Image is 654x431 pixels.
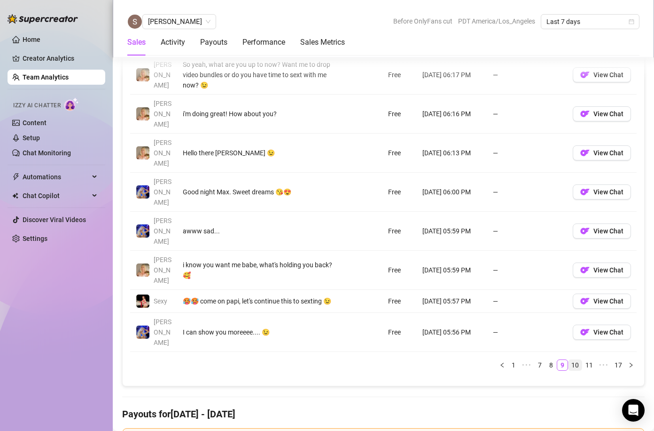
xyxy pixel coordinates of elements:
a: 11 [583,360,596,370]
a: 8 [546,360,556,370]
li: 1 [508,359,519,371]
td: [DATE] 05:57 PM [417,290,487,313]
a: 7 [535,360,545,370]
img: OF [580,327,590,337]
h4: Payouts for [DATE] - [DATE] [122,407,645,421]
img: Chat Copilot [12,192,18,199]
a: Setup [23,134,40,142]
a: Chat Monitoring [23,149,71,157]
a: OFView Chat [573,230,631,237]
span: View Chat [593,266,623,274]
td: Free [382,313,417,352]
span: calendar [629,19,634,24]
img: Courtney [136,224,149,238]
span: Sexy [154,297,167,305]
td: — [487,56,567,95]
div: Open Intercom Messenger [622,399,645,422]
span: ••• [519,359,534,371]
div: Sales Metrics [300,37,345,48]
td: — [487,251,567,290]
li: 9 [557,359,568,371]
span: View Chat [593,227,623,235]
td: [DATE] 06:13 PM [417,134,487,173]
img: Karen [136,146,149,160]
img: OF [580,226,590,236]
li: Previous Page [497,359,508,371]
a: 10 [568,360,582,370]
a: OFView Chat [573,191,631,198]
span: ••• [596,359,611,371]
div: Sales [127,37,146,48]
button: OFView Chat [573,263,631,278]
span: Automations [23,169,89,184]
li: 11 [582,359,596,371]
span: View Chat [593,297,623,305]
td: Free [382,95,417,134]
span: [PERSON_NAME] [154,178,171,206]
img: Sexy [136,295,149,308]
img: Karen [136,68,149,81]
button: OFView Chat [573,184,631,200]
button: OFView Chat [573,67,631,82]
span: View Chat [593,71,623,79]
a: 1 [508,360,519,370]
img: logo-BBDzfeDw.svg [8,14,78,24]
span: View Chat [593,188,623,196]
button: OFView Chat [573,223,631,239]
td: [DATE] 06:16 PM [417,95,487,134]
a: OFView Chat [573,331,631,338]
td: — [487,313,567,352]
button: OFView Chat [573,106,631,121]
div: I can show you moreeee.... 😉 [183,327,339,337]
span: View Chat [593,328,623,336]
span: [PERSON_NAME] [154,217,171,245]
td: — [487,173,567,212]
td: [DATE] 06:00 PM [417,173,487,212]
a: Settings [23,235,47,242]
div: awww sad... [183,226,339,236]
div: Performance [242,37,285,48]
td: Free [382,134,417,173]
span: View Chat [593,110,623,118]
div: Payouts [200,37,227,48]
a: OFView Chat [573,300,631,307]
td: Free [382,290,417,313]
span: Before OnlyFans cut [393,14,452,28]
td: [DATE] 05:56 PM [417,313,487,352]
li: 10 [568,359,582,371]
a: OFView Chat [573,269,631,276]
a: OFView Chat [573,152,631,159]
span: [PERSON_NAME] [154,100,171,128]
li: Next 5 Pages [596,359,611,371]
td: — [487,290,567,313]
a: OFView Chat [573,73,631,81]
li: Next Page [625,359,637,371]
a: Content [23,119,47,127]
td: — [487,95,567,134]
span: View Chat [593,149,623,157]
li: 7 [534,359,545,371]
img: OF [580,70,590,80]
a: Creator Analytics [23,51,98,66]
li: 17 [611,359,625,371]
td: — [487,134,567,173]
td: [DATE] 05:59 PM [417,212,487,251]
img: Courtney [136,326,149,339]
span: Last 7 days [546,15,634,29]
img: Karen [136,263,149,277]
span: Izzy AI Chatter [13,101,61,110]
button: OFView Chat [573,325,631,340]
img: OF [580,265,590,275]
td: Free [382,56,417,95]
li: 8 [545,359,557,371]
span: [PERSON_NAME] [154,318,171,346]
li: Previous 5 Pages [519,359,534,371]
span: thunderbolt [12,173,20,181]
button: left [497,359,508,371]
span: [PERSON_NAME] [154,256,171,284]
img: Sheldon [128,15,142,29]
td: [DATE] 05:59 PM [417,251,487,290]
div: 🥵🥵 come on papi, let's continue this to sexting 😉 [183,296,339,306]
a: 17 [612,360,625,370]
a: Team Analytics [23,73,69,81]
